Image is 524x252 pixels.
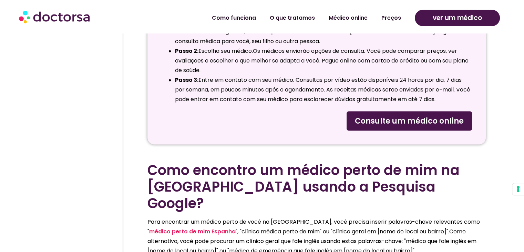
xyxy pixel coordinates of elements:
font: ", "clínica médica perto de mim" ou "clínico geral em [nome do local ou bairro]". [236,227,449,235]
button: Suas preferências de consentimento para tecnologias de rastreamento [512,183,524,195]
a: ver um médico [415,10,500,26]
font: Preços [381,14,401,22]
font: Os médicos enviarão opções de consulta. Você pode comparar preços, ver avaliações e escolher o qu... [175,47,469,74]
a: Consulte um médico online [347,111,472,130]
font: Para encontrar um médico perto de você na [GEOGRAPHIC_DATA], você precisa inserir palavras-chave ... [147,217,480,235]
font: Como encontro um médico perto de mim na [GEOGRAPHIC_DATA] usando a Pesquisa Google? [147,160,460,213]
a: O que tratamos [263,10,322,26]
font: Consulte um médico online [355,115,464,126]
font: ver um médico [433,13,482,22]
a: Como funciona [205,10,263,26]
font: Como funciona [212,14,256,22]
font: Passo 3: [175,76,198,84]
nav: Menu [138,10,408,26]
font: Passo 2: [175,47,198,55]
a: médico perto de mim Espanha [149,227,236,235]
font: O que tratamos [270,14,315,22]
font: Médico online [329,14,368,22]
a: Preços [374,10,408,26]
a: Médico online [322,10,374,26]
font: Escolha seu médico. [198,47,253,55]
font: Entre em contato com seu médico. Consultas por vídeo estão disponíveis 24 horas por dia, 7 dias p... [175,76,470,103]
